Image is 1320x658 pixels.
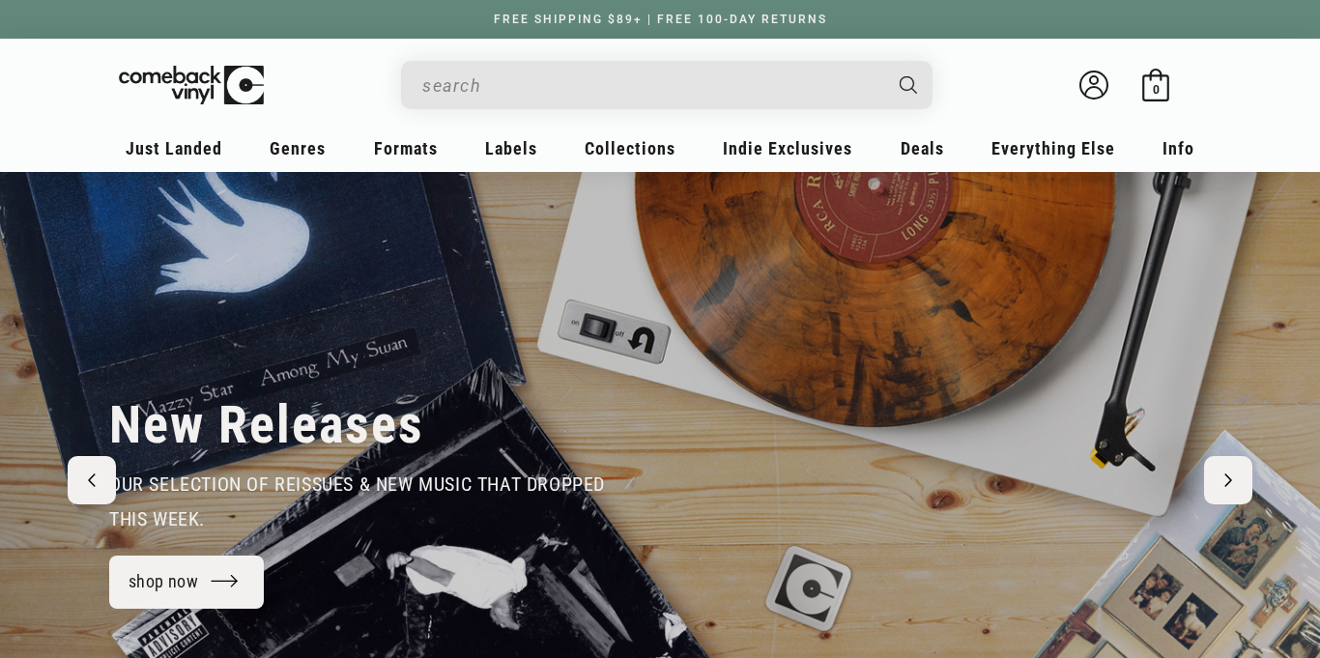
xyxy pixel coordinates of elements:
a: shop now [109,556,264,609]
input: search [422,66,880,105]
a: FREE SHIPPING $89+ | FREE 100-DAY RETURNS [474,13,847,26]
span: Indie Exclusives [723,138,852,158]
span: Labels [485,138,537,158]
div: Search [401,61,933,109]
span: Everything Else [991,138,1115,158]
span: Info [1162,138,1194,158]
span: our selection of reissues & new music that dropped this week. [109,472,605,530]
span: Collections [585,138,675,158]
span: 0 [1153,82,1160,97]
span: Genres [270,138,326,158]
span: Just Landed [126,138,222,158]
h2: New Releases [109,393,424,457]
span: Deals [901,138,944,158]
span: Formats [374,138,438,158]
button: Search [883,61,935,109]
